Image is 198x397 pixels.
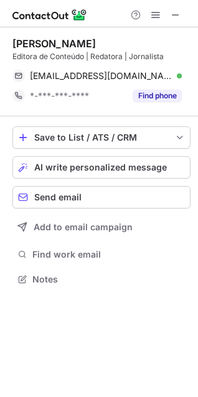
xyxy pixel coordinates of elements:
div: Editora de Conteúdo | Redatora | Jornalista [12,51,191,62]
span: Notes [32,274,186,285]
div: Save to List / ATS / CRM [34,133,169,142]
button: save-profile-one-click [12,126,191,149]
span: Add to email campaign [34,222,133,232]
button: Send email [12,186,191,208]
div: [PERSON_NAME] [12,37,96,50]
img: ContactOut v5.3.10 [12,7,87,22]
span: Find work email [32,249,186,260]
button: Find work email [12,246,191,263]
span: Send email [34,192,82,202]
button: Add to email campaign [12,216,191,238]
span: AI write personalized message [34,162,167,172]
span: [EMAIL_ADDRESS][DOMAIN_NAME] [30,70,172,82]
button: Reveal Button [133,90,182,102]
button: AI write personalized message [12,156,191,179]
button: Notes [12,271,191,288]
